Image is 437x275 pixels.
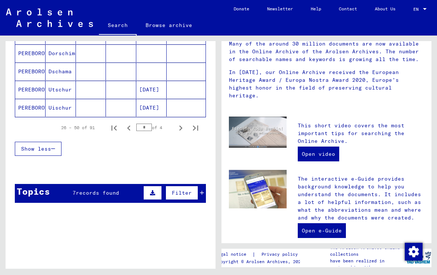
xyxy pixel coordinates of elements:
div: 26 – 50 of 91 [61,124,95,131]
mat-cell: Uischur [46,99,76,117]
mat-cell: Dorschima [46,44,76,62]
mat-cell: Utschur [46,81,76,98]
div: of 4 [136,124,173,131]
button: First page [107,120,121,135]
a: Browse archive [137,16,201,34]
mat-cell: Dschama [46,63,76,80]
p: have been realized in partnership with [330,258,405,271]
button: Last page [188,120,203,135]
p: In [DATE], our Online Archive received the European Heritage Award / Europa Nostra Award 2020, Eu... [229,68,424,100]
button: Show less [15,142,61,156]
span: 7 [73,190,76,196]
p: This short video covers the most important tips for searching the Online Archive. [298,122,424,145]
mat-cell: PEREBOROW [15,99,46,117]
button: Filter [166,186,198,200]
mat-cell: PEREBOROW [15,63,46,80]
span: EN [413,7,421,12]
div: Change consent [404,242,422,260]
img: video.jpg [229,117,287,148]
p: Copyright © Arolsen Archives, 2021 [215,258,307,265]
a: Privacy policy [256,251,307,258]
mat-cell: [DATE] [136,81,167,98]
a: Open e-Guide [298,223,346,238]
img: Change consent [405,243,423,261]
img: eguide.jpg [229,170,287,208]
p: Many of the around 30 million documents are now available in the Online Archive of the Arolsen Ar... [229,40,424,63]
a: Search [99,16,137,36]
p: The interactive e-Guide provides background knowledge to help you understand the documents. It in... [298,175,424,222]
button: Previous page [121,120,136,135]
mat-cell: PEREBOROW [15,81,46,98]
span: Show less [21,145,51,152]
a: Open video [298,147,339,161]
span: Filter [172,190,192,196]
div: | [215,251,307,258]
button: Next page [173,120,188,135]
p: The Arolsen Archives online collections [330,244,405,258]
img: Arolsen_neg.svg [6,9,93,27]
mat-cell: PEREBOROW [15,44,46,62]
mat-cell: [DATE] [136,99,167,117]
span: records found [76,190,119,196]
div: Topics [17,185,50,198]
a: Legal notice [215,251,252,258]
